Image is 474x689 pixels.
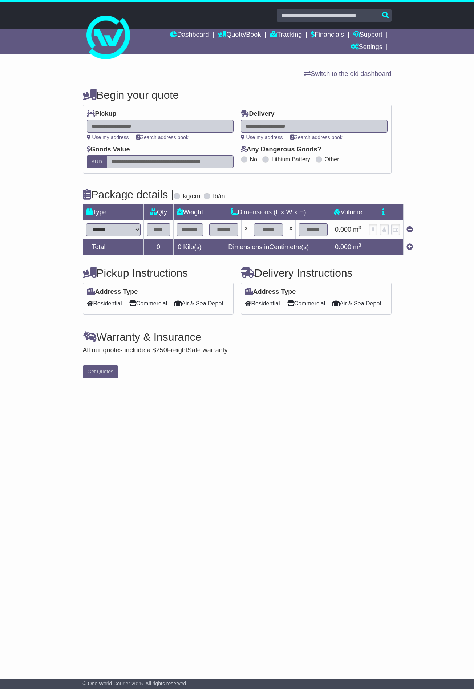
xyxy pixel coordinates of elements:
span: Air & Sea Depot [174,298,223,309]
td: Qty [143,204,173,220]
td: Type [83,204,143,220]
h4: Warranty & Insurance [83,331,392,343]
a: Remove this item [406,226,413,233]
span: Residential [87,298,122,309]
a: Use my address [241,134,283,140]
span: © One World Courier 2025. All rights reserved. [83,681,188,686]
a: Dashboard [170,29,209,41]
td: Volume [331,204,365,220]
span: 0.000 [335,243,351,251]
span: 0 [178,243,181,251]
h4: Package details | [83,189,174,200]
a: Settings [351,41,382,54]
label: Delivery [241,110,275,118]
td: 0 [143,239,173,255]
label: lb/in [213,192,225,200]
a: Search address book [136,134,189,140]
span: Commercial [287,298,325,309]
span: Commercial [129,298,167,309]
td: Kilo(s) [173,239,206,255]
td: Total [83,239,143,255]
label: Lithium Battery [271,156,310,163]
td: x [242,220,251,239]
span: 0.000 [335,226,351,233]
td: x [286,220,296,239]
a: Switch to the old dashboard [304,70,391,77]
span: 250 [156,346,167,354]
label: Pickup [87,110,117,118]
button: Get Quotes [83,365,118,378]
span: m [353,243,361,251]
td: Dimensions (L x W x H) [206,204,331,220]
h4: Delivery Instructions [241,267,392,279]
a: Quote/Book [218,29,261,41]
a: Search address book [290,134,343,140]
span: m [353,226,361,233]
label: kg/cm [183,192,200,200]
td: Dimensions in Centimetre(s) [206,239,331,255]
a: Support [353,29,382,41]
td: Weight [173,204,206,220]
h4: Pickup Instructions [83,267,234,279]
sup: 3 [358,242,361,248]
label: No [250,156,257,163]
div: All our quotes include a $ FreightSafe warranty. [83,346,392,354]
a: Add new item [406,243,413,251]
label: Address Type [245,288,296,296]
label: Other [325,156,339,163]
a: Tracking [270,29,302,41]
h4: Begin your quote [83,89,392,101]
label: AUD [87,155,107,168]
label: Address Type [87,288,138,296]
label: Any Dangerous Goods? [241,146,321,154]
a: Use my address [87,134,129,140]
label: Goods Value [87,146,130,154]
sup: 3 [358,225,361,230]
span: Air & Sea Depot [332,298,381,309]
a: Financials [311,29,344,41]
span: Residential [245,298,280,309]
